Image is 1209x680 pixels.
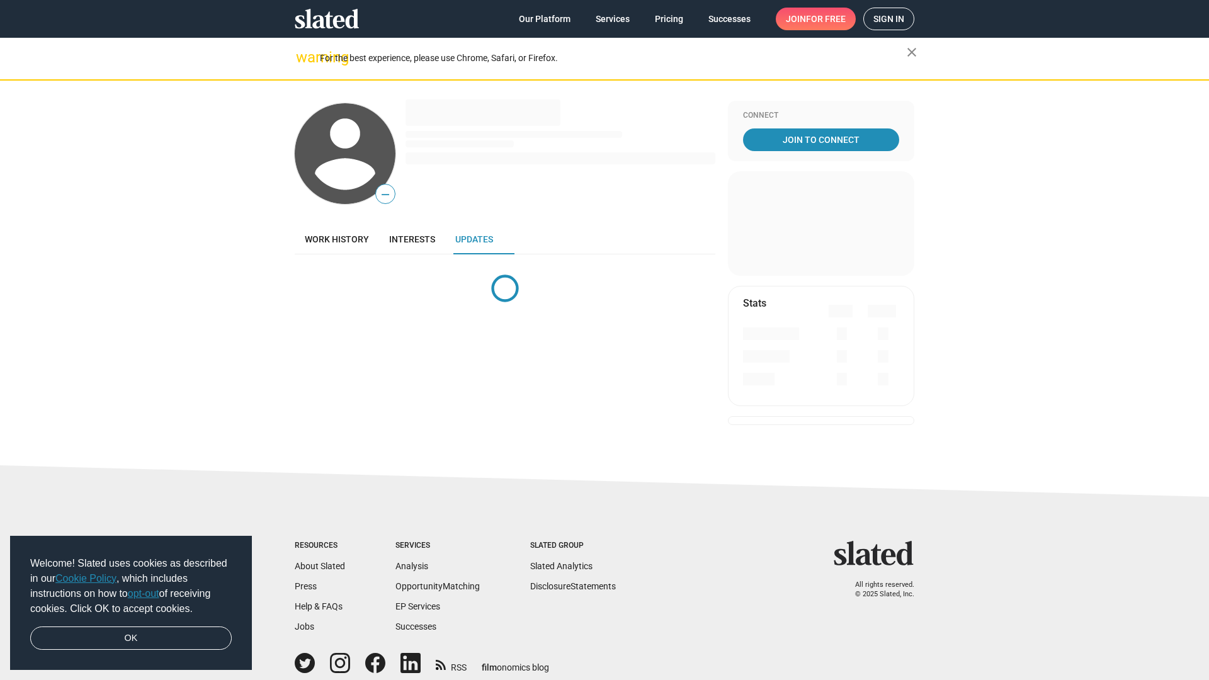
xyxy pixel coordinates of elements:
div: Connect [743,111,899,121]
a: Joinfor free [776,8,856,30]
div: For the best experience, please use Chrome, Safari, or Firefox. [320,50,907,67]
a: OpportunityMatching [395,581,480,591]
a: Updates [445,224,503,254]
span: Welcome! Slated uses cookies as described in our , which includes instructions on how to of recei... [30,556,232,616]
span: Interests [389,234,435,244]
a: RSS [436,654,467,674]
a: EP Services [395,601,440,611]
p: All rights reserved. © 2025 Slated, Inc. [842,581,914,599]
span: Services [596,8,630,30]
span: for free [806,8,846,30]
a: Services [586,8,640,30]
a: Sign in [863,8,914,30]
a: Slated Analytics [530,561,593,571]
a: opt-out [128,588,159,599]
span: Join [786,8,846,30]
a: DisclosureStatements [530,581,616,591]
span: Work history [305,234,369,244]
a: Join To Connect [743,128,899,151]
mat-card-title: Stats [743,297,766,310]
a: Press [295,581,317,591]
span: — [376,186,395,203]
div: Slated Group [530,541,616,551]
a: Cookie Policy [55,573,116,584]
a: Analysis [395,561,428,571]
div: cookieconsent [10,536,252,671]
mat-icon: close [904,45,919,60]
a: Interests [379,224,445,254]
span: Successes [708,8,751,30]
a: Work history [295,224,379,254]
mat-icon: warning [296,50,311,65]
div: Resources [295,541,345,551]
a: About Slated [295,561,345,571]
span: Updates [455,234,493,244]
a: Successes [395,621,436,632]
div: Services [395,541,480,551]
a: dismiss cookie message [30,626,232,650]
a: Successes [698,8,761,30]
a: filmonomics blog [482,652,549,674]
a: Jobs [295,621,314,632]
a: Help & FAQs [295,601,343,611]
span: Join To Connect [746,128,897,151]
span: Pricing [655,8,683,30]
span: film [482,662,497,672]
span: Sign in [873,8,904,30]
span: Our Platform [519,8,570,30]
a: Our Platform [509,8,581,30]
a: Pricing [645,8,693,30]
